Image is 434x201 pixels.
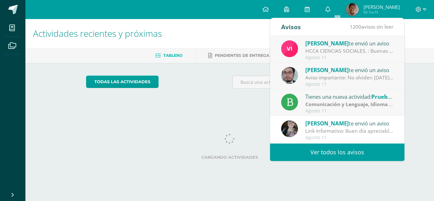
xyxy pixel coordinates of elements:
[305,135,394,140] div: Agosto 11
[281,120,298,137] img: 8322e32a4062cfa8b237c59eedf4f548.png
[305,66,349,74] span: [PERSON_NAME]
[305,92,394,101] div: Tienes una nueva actividad:
[215,53,269,58] span: Pendientes de entrega
[305,47,394,55] div: HCCA CIENCIAS SOCIALES. : Buenas tardes a todos, un gusto saludarles. Por este medio envió la HCC...
[305,55,394,60] div: Agosto 11
[350,23,393,30] span: avisos sin leer
[281,40,298,57] img: bd6d0aa147d20350c4821b7c643124fa.png
[86,76,159,88] a: todas las Actividades
[305,101,408,108] strong: Comunicación y Lenguaje, Idioma Español
[155,50,182,61] a: Tablero
[33,27,162,39] span: Actividades recientes y próximas
[350,23,361,30] span: 1200
[86,155,374,160] label: Cargando actividades
[208,50,269,61] a: Pendientes de entrega
[305,66,394,74] div: te envió un aviso
[305,127,394,135] div: Link Informativo: Buen día apreciables estudiantes, es un gusto dirigirme a ustedes en este inici...
[270,144,404,161] a: Ver todos los avisos
[305,39,394,47] div: te envió un aviso
[163,53,182,58] span: Tablero
[305,74,394,81] div: Aviso importante: No olviden mañana lo de la rifa y los vauchers de los depositos (dinero no, ese...
[371,93,413,100] span: Prueba de logro
[346,3,359,16] img: 64dcc7b25693806399db2fba3b98ee94.png
[281,67,298,84] img: 5fac68162d5e1b6fbd390a6ac50e103d.png
[305,120,349,127] span: [PERSON_NAME]
[305,101,394,108] div: | Prueba de Logro
[305,82,394,87] div: Agosto 11
[305,40,349,47] span: [PERSON_NAME]
[305,108,394,114] div: Agosto 11
[363,4,400,10] span: [PERSON_NAME]
[281,18,301,36] div: Avisos
[363,10,400,15] span: Mi Perfil
[233,76,373,88] input: Busca una actividad próxima aquí...
[305,119,394,127] div: te envió un aviso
